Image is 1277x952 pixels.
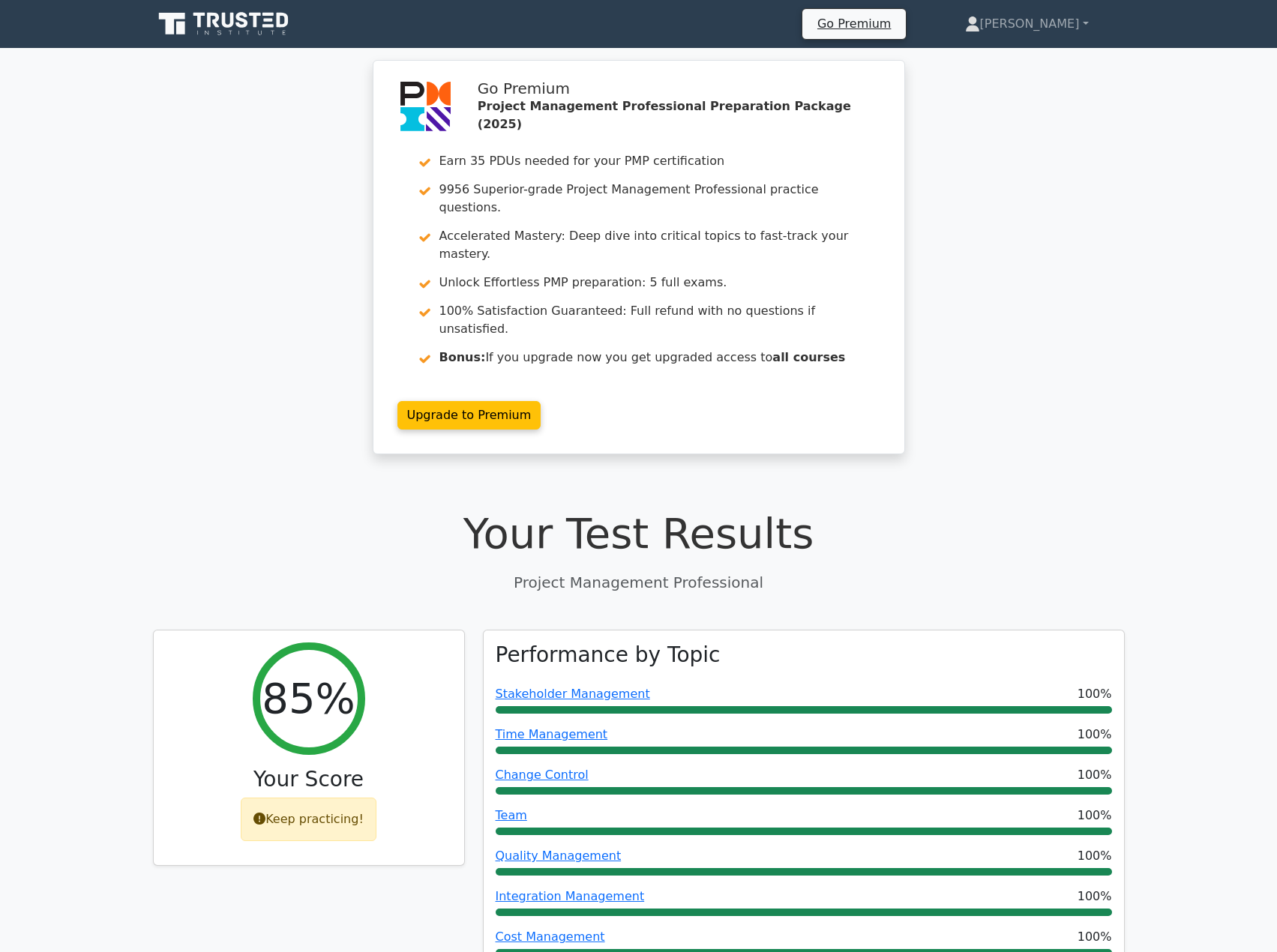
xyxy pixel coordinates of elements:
p: Project Management Professional [153,571,1125,594]
span: 100% [1078,847,1112,865]
h1: Your Test Results [153,508,1125,558]
a: Integration Management [496,889,645,903]
span: 100% [1078,685,1112,703]
h3: Performance by Topic [496,642,721,668]
div: Keep practicing! [241,798,376,841]
a: Time Management [496,727,608,741]
span: 100% [1078,928,1112,946]
a: Change Control [496,768,589,782]
a: Team [496,808,527,822]
a: Go Premium [808,13,900,34]
a: Quality Management [496,849,622,863]
span: 100% [1078,766,1112,784]
h2: 85% [262,673,355,723]
a: [PERSON_NAME] [929,9,1125,39]
a: Cost Management [496,930,605,944]
a: Stakeholder Management [496,687,650,701]
h3: Your Score [166,767,452,792]
a: Upgrade to Premium [397,401,541,430]
span: 100% [1078,807,1112,825]
span: 100% [1078,888,1112,906]
span: 100% [1078,726,1112,744]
